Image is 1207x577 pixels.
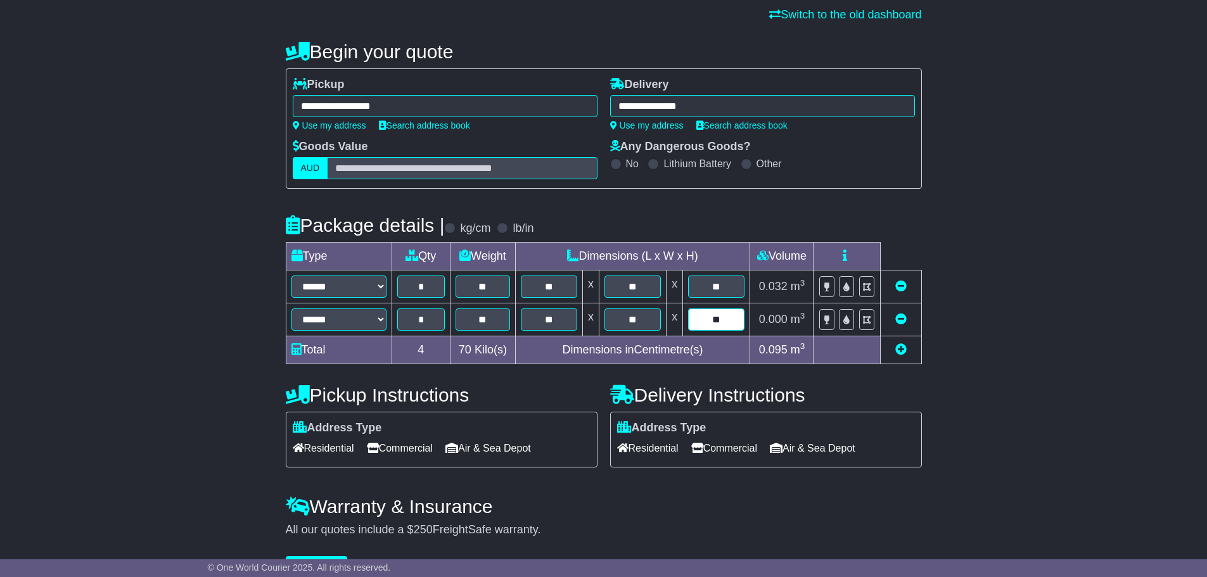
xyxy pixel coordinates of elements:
[617,421,706,435] label: Address Type
[770,438,855,458] span: Air & Sea Depot
[367,438,433,458] span: Commercial
[667,303,683,336] td: x
[445,438,531,458] span: Air & Sea Depot
[759,313,788,326] span: 0.000
[450,243,516,270] td: Weight
[379,120,470,130] a: Search address book
[667,270,683,303] td: x
[791,313,805,326] span: m
[286,384,597,405] h4: Pickup Instructions
[757,158,782,170] label: Other
[582,303,599,336] td: x
[460,222,490,236] label: kg/cm
[610,140,751,154] label: Any Dangerous Goods?
[293,120,366,130] a: Use my address
[759,280,788,293] span: 0.032
[293,140,368,154] label: Goods Value
[286,215,445,236] h4: Package details |
[286,496,922,517] h4: Warranty & Insurance
[582,270,599,303] td: x
[663,158,731,170] label: Lithium Battery
[293,421,382,435] label: Address Type
[800,311,805,320] sup: 3
[696,120,788,130] a: Search address book
[800,341,805,351] sup: 3
[293,157,328,179] label: AUD
[293,438,354,458] span: Residential
[392,243,450,270] td: Qty
[286,336,392,364] td: Total
[691,438,757,458] span: Commercial
[895,313,907,326] a: Remove this item
[895,280,907,293] a: Remove this item
[610,384,922,405] h4: Delivery Instructions
[208,562,391,573] span: © One World Courier 2025. All rights reserved.
[392,336,450,364] td: 4
[293,78,345,92] label: Pickup
[610,78,669,92] label: Delivery
[750,243,814,270] td: Volume
[895,343,907,356] a: Add new item
[759,343,788,356] span: 0.095
[515,336,750,364] td: Dimensions in Centimetre(s)
[791,280,805,293] span: m
[610,120,684,130] a: Use my address
[769,8,921,21] a: Switch to the old dashboard
[414,523,433,536] span: 250
[791,343,805,356] span: m
[626,158,639,170] label: No
[617,438,679,458] span: Residential
[800,278,805,288] sup: 3
[459,343,471,356] span: 70
[286,523,922,537] div: All our quotes include a $ FreightSafe warranty.
[286,41,922,62] h4: Begin your quote
[513,222,533,236] label: lb/in
[450,336,516,364] td: Kilo(s)
[515,243,750,270] td: Dimensions (L x W x H)
[286,243,392,270] td: Type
